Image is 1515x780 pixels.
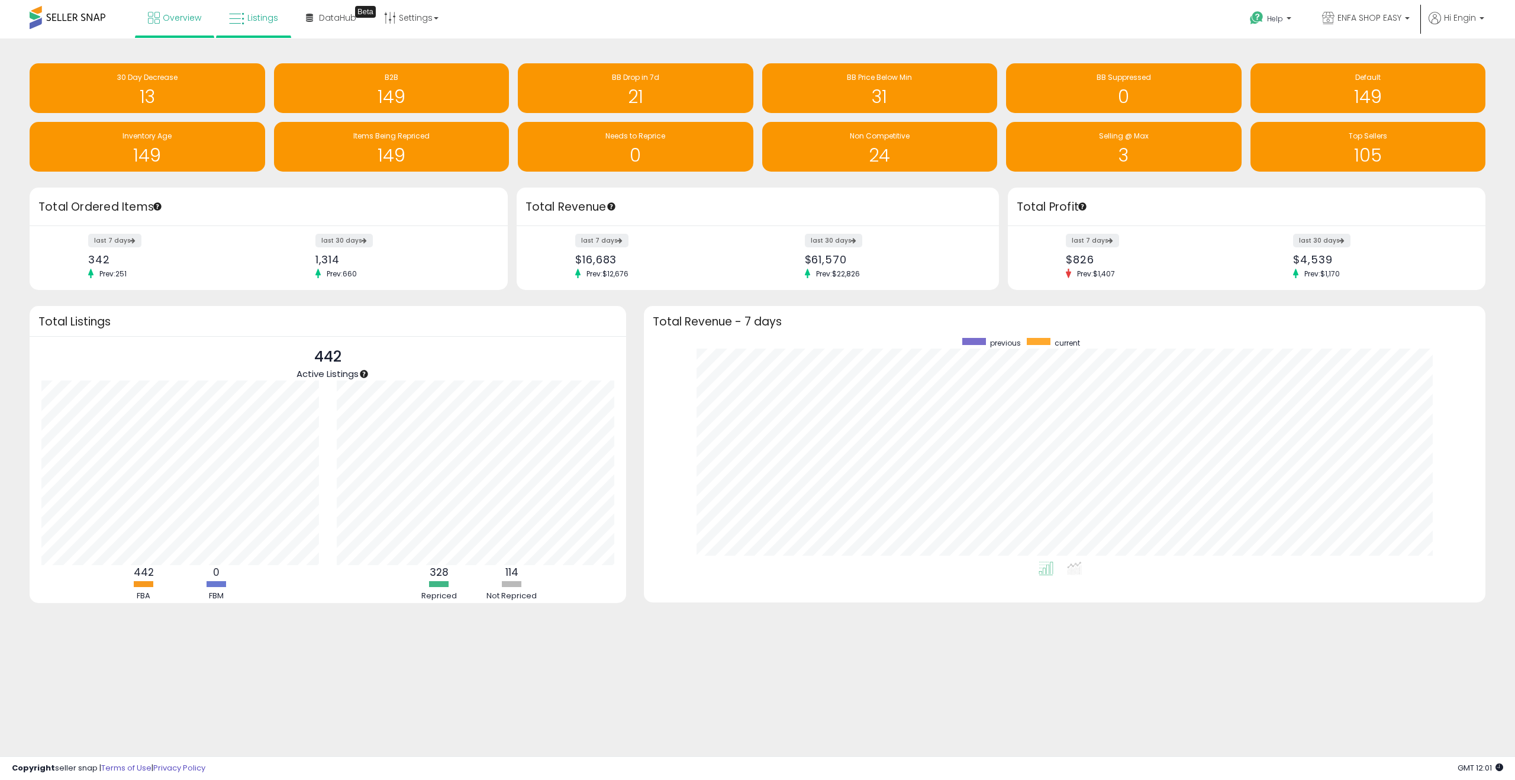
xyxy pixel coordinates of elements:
[1099,131,1149,141] span: Selling @ Max
[1250,122,1486,172] a: Top Sellers 105
[1066,234,1119,247] label: last 7 days
[1097,72,1151,82] span: BB Suppressed
[163,12,201,24] span: Overview
[847,72,912,82] span: BB Price Below Min
[274,122,510,172] a: Items Being Repriced 149
[94,269,133,279] span: Prev: 251
[1337,12,1401,24] span: ENFA SHOP EASY
[36,87,259,107] h1: 13
[355,6,376,18] div: Tooltip anchor
[518,122,753,172] a: Needs to Reprice 0
[762,63,998,113] a: BB Price Below Min 31
[1240,2,1303,38] a: Help
[181,591,252,602] div: FBM
[575,234,628,247] label: last 7 days
[768,146,992,165] h1: 24
[1006,122,1242,172] a: Selling @ Max 3
[1071,269,1121,279] span: Prev: $1,407
[296,368,359,380] span: Active Listings
[1006,63,1242,113] a: BB Suppressed 0
[38,317,617,326] h3: Total Listings
[476,591,547,602] div: Not Repriced
[123,131,172,141] span: Inventory Age
[30,63,265,113] a: 30 Day Decrease 13
[88,234,141,247] label: last 7 days
[315,234,373,247] label: last 30 days
[385,72,398,82] span: B2B
[805,234,862,247] label: last 30 days
[518,63,753,113] a: BB Drop in 7d 21
[1349,131,1387,141] span: Top Sellers
[526,199,990,215] h3: Total Revenue
[152,201,163,212] div: Tooltip anchor
[575,253,749,266] div: $16,683
[581,269,634,279] span: Prev: $12,676
[605,131,665,141] span: Needs to Reprice
[315,253,487,266] div: 1,314
[319,12,356,24] span: DataHub
[1267,14,1283,24] span: Help
[1012,87,1236,107] h1: 0
[1249,11,1264,25] i: Get Help
[1298,269,1346,279] span: Prev: $1,170
[353,131,430,141] span: Items Being Repriced
[762,122,998,172] a: Non Competitive 24
[280,146,504,165] h1: 149
[134,565,154,579] b: 442
[430,565,449,579] b: 328
[1355,72,1381,82] span: Default
[1429,12,1484,38] a: Hi Engin
[1012,146,1236,165] h1: 3
[321,269,363,279] span: Prev: 660
[1256,146,1480,165] h1: 105
[524,87,747,107] h1: 21
[30,122,265,172] a: Inventory Age 149
[850,131,910,141] span: Non Competitive
[1017,199,1477,215] h3: Total Profit
[404,591,475,602] div: Repriced
[810,269,866,279] span: Prev: $22,826
[1055,338,1080,348] span: current
[1256,87,1480,107] h1: 149
[505,565,518,579] b: 114
[990,338,1021,348] span: previous
[108,591,179,602] div: FBA
[274,63,510,113] a: B2B 149
[606,201,617,212] div: Tooltip anchor
[653,317,1477,326] h3: Total Revenue - 7 days
[1293,234,1350,247] label: last 30 days
[805,253,978,266] div: $61,570
[1293,253,1465,266] div: $4,539
[38,199,499,215] h3: Total Ordered Items
[117,72,178,82] span: 30 Day Decrease
[296,346,359,368] p: 442
[768,87,992,107] h1: 31
[280,87,504,107] h1: 149
[1077,201,1088,212] div: Tooltip anchor
[88,253,260,266] div: 342
[612,72,659,82] span: BB Drop in 7d
[213,565,220,579] b: 0
[1250,63,1486,113] a: Default 149
[1066,253,1237,266] div: $826
[524,146,747,165] h1: 0
[36,146,259,165] h1: 149
[247,12,278,24] span: Listings
[1444,12,1476,24] span: Hi Engin
[359,369,369,379] div: Tooltip anchor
